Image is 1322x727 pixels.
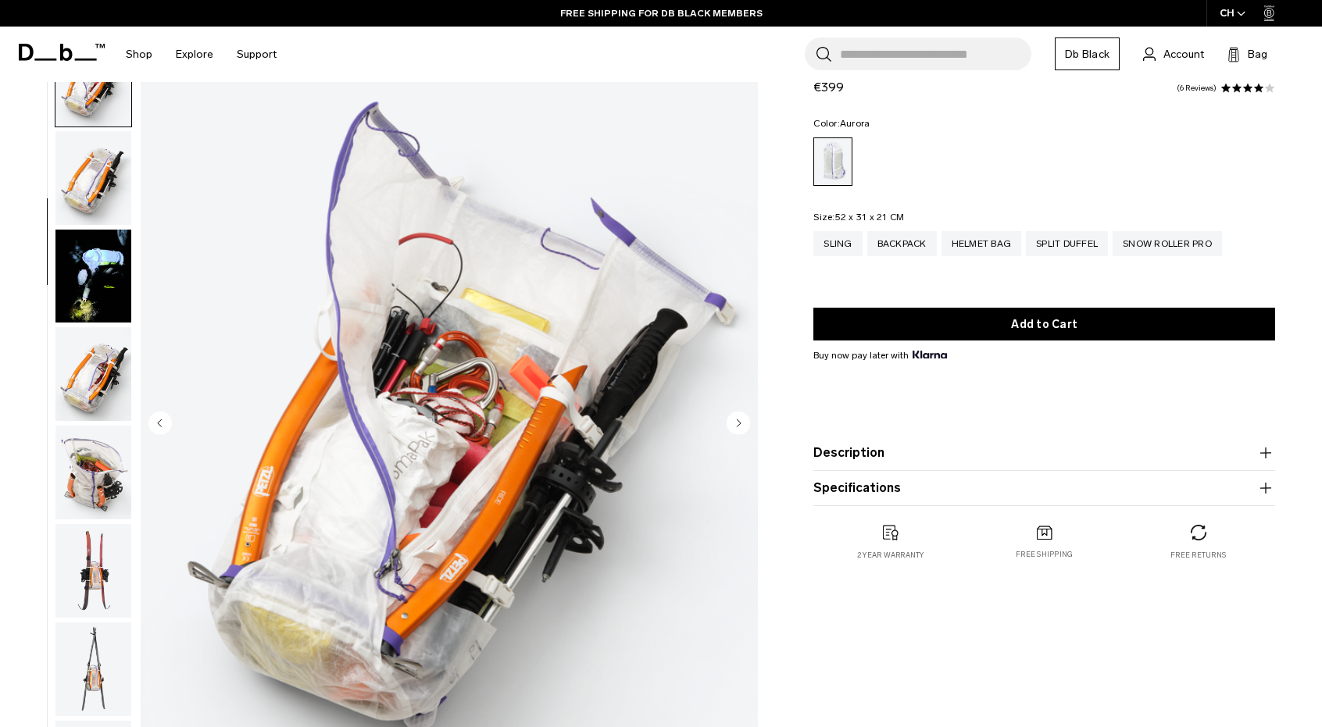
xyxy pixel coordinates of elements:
a: Shop [126,27,152,82]
button: Bag [1227,45,1267,63]
button: Specifications [813,479,1275,497]
a: Support [237,27,277,82]
img: Weigh_Lighter_Backpack_25L_8.png [55,524,131,618]
span: Aurora [840,118,870,129]
a: 6 reviews [1177,84,1217,92]
button: Next slide [727,412,750,438]
legend: Color: [813,119,870,128]
button: Previous slide [148,412,172,438]
legend: Size: [813,212,904,222]
span: 52 x 31 x 21 CM [835,212,905,223]
img: Weigh_Lighter_Backpack_25L_9.png [55,622,131,716]
img: {"height" => 20, "alt" => "Klarna"} [913,351,946,358]
a: Aurora [813,137,852,186]
p: 2 year warranty [857,550,924,561]
span: €399 [813,80,844,94]
p: Free returns [1170,550,1226,561]
button: Weigh_Lighter_Backpack_25L_6.png [55,326,132,422]
span: Account [1163,46,1204,62]
button: Weigh_Lighter_Backpack_25L_7.png [55,425,132,520]
p: Free shipping [1016,549,1073,560]
a: Account [1143,45,1204,63]
button: Add to Cart [813,308,1275,340]
button: Weigh_Lighter_Backpack_25L_8.png [55,523,132,618]
img: Weigh_Lighter_Backpack_25L_7.png [55,426,131,519]
a: Sling [813,231,862,256]
img: Weigh_Lighter_Backpack_25L_6.png [55,327,131,421]
a: Split Duffel [1026,231,1108,256]
a: Snow Roller Pro [1113,231,1222,256]
a: Db Black [1055,37,1120,70]
nav: Main Navigation [114,27,288,82]
img: Weigh Lighter Backpack 25L Aurora [55,230,131,323]
a: Explore [176,27,213,82]
span: Buy now pay later with [813,348,946,362]
a: Backpack [867,231,937,256]
button: Description [813,444,1275,462]
a: FREE SHIPPING FOR DB BLACK MEMBERS [560,6,763,20]
img: Weigh_Lighter_Backpack_25L_5.png [55,131,131,225]
span: Bag [1248,46,1267,62]
button: Weigh_Lighter_Backpack_25L_9.png [55,622,132,717]
a: Helmet Bag [941,231,1022,256]
button: Weigh_Lighter_Backpack_25L_5.png [55,130,132,226]
button: Weigh Lighter Backpack 25L Aurora [55,229,132,324]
